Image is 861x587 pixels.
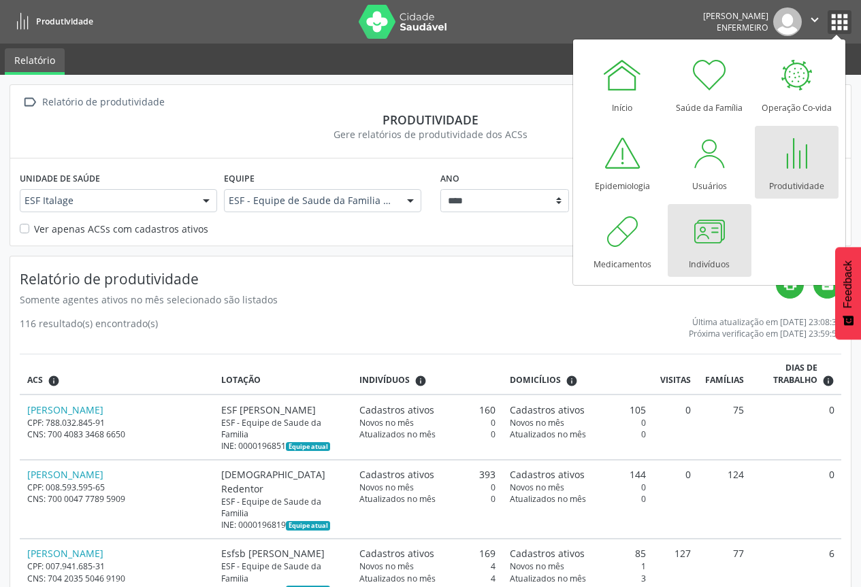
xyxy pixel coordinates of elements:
[359,417,414,429] span: Novos no mês
[510,482,564,493] span: Novos no mês
[359,403,496,417] div: 160
[10,10,93,33] a: Produtividade
[221,496,345,519] div: ESF - Equipe de Saude da Familia
[34,222,208,236] label: Ver apenas ACSs com cadastros ativos
[359,429,436,440] span: Atualizados no mês
[698,354,751,395] th: Famílias
[835,247,861,339] button: Feedback - Mostrar pesquisa
[698,460,751,539] td: 124
[27,403,103,416] a: [PERSON_NAME]
[440,168,459,189] label: Ano
[802,7,828,36] button: 
[842,261,854,308] span: Feedback
[5,48,65,75] a: Relatório
[27,429,207,440] div: CNS: 700 4083 3468 6650
[581,48,664,120] a: Início
[20,168,100,189] label: Unidade de saúde
[229,194,393,207] span: ESF - Equipe de Saude da Familia - INE: 0002225026
[510,493,646,505] div: 0
[717,22,768,33] span: Enfermeiro
[221,440,345,452] div: INE: 0000196851
[510,467,585,482] span: Cadastros ativos
[359,403,434,417] span: Cadastros ativos
[751,395,841,459] td: 0
[755,126,839,199] a: Produtividade
[415,375,427,387] i: <div class="text-left"> <div> <strong>Cadastros ativos:</strong> Cadastros que estão vinculados a...
[359,560,414,572] span: Novos no mês
[221,519,345,531] div: INE: 0000196819
[221,467,345,496] div: [DEMOGRAPHIC_DATA] Redentor
[359,546,434,560] span: Cadastros ativos
[773,7,802,36] img: img
[510,403,646,417] div: 105
[214,354,352,395] th: Lotação
[27,560,207,572] div: CPF: 007.941.685-31
[359,560,496,572] div: 4
[755,48,839,120] a: Operação Co-vida
[359,493,436,505] span: Atualizados no mês
[27,573,207,584] div: CNS: 704 2035 5046 9190
[27,374,43,386] span: ACS
[510,493,586,505] span: Atualizados no mês
[36,16,93,27] span: Produtividade
[703,10,768,22] div: [PERSON_NAME]
[359,374,410,386] span: Indivíduos
[20,93,39,112] i: 
[510,546,646,560] div: 85
[510,560,646,572] div: 1
[20,127,841,141] div: Gere relatórios de produtividade dos ACSs
[822,375,834,387] i: Dias em que o(a) ACS fez pelo menos uma visita, ou ficha de cadastro individual ou cadastro domic...
[668,204,751,277] a: Indivíduos
[221,546,345,560] div: Esfsb [PERSON_NAME]
[27,468,103,481] a: [PERSON_NAME]
[359,573,436,584] span: Atualizados no mês
[359,467,496,482] div: 393
[510,417,646,429] div: 0
[20,316,158,339] div: 116 resultado(s) encontrado(s)
[27,493,207,505] div: CNS: 700 0047 7789 5909
[359,417,496,429] div: 0
[828,10,851,34] button: apps
[689,316,841,328] div: Última atualização em [DATE] 23:08:31
[653,354,698,395] th: Visitas
[224,168,255,189] label: Equipe
[20,112,841,127] div: Produtividade
[221,403,345,417] div: ESF [PERSON_NAME]
[581,204,664,277] a: Medicamentos
[20,93,167,112] a:  Relatório de produtividade
[39,93,167,112] div: Relatório de produtividade
[510,403,585,417] span: Cadastros ativos
[758,362,817,387] span: Dias de trabalho
[807,12,822,27] i: 
[221,417,345,440] div: ESF - Equipe de Saude da Familia
[510,429,646,440] div: 0
[359,429,496,440] div: 0
[510,560,564,572] span: Novos no mês
[27,417,207,429] div: CPF: 788.032.845-91
[48,375,60,387] i: ACSs que estiveram vinculados a uma UBS neste período, mesmo sem produtividade.
[27,482,207,493] div: CPF: 008.593.595-65
[510,573,646,584] div: 3
[668,48,751,120] a: Saúde da Família
[359,573,496,584] div: 4
[668,126,751,199] a: Usuários
[698,395,751,459] td: 75
[286,442,330,452] span: Esta é a equipe atual deste Agente
[566,375,578,387] i: <div class="text-left"> <div> <strong>Cadastros ativos:</strong> Cadastros que estão vinculados a...
[751,460,841,539] td: 0
[510,573,586,584] span: Atualizados no mês
[689,328,841,339] div: Próxima verificação em [DATE] 23:59:59
[359,467,434,482] span: Cadastros ativos
[510,467,646,482] div: 144
[359,493,496,505] div: 0
[221,560,345,584] div: ESF - Equipe de Saude da Familia
[286,521,330,531] span: Esta é a equipe atual deste Agente
[510,546,585,560] span: Cadastros ativos
[510,417,564,429] span: Novos no mês
[27,547,103,560] a: [PERSON_NAME]
[653,460,698,539] td: 0
[359,482,496,493] div: 0
[359,546,496,560] div: 169
[510,482,646,493] div: 0
[359,482,414,493] span: Novos no mês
